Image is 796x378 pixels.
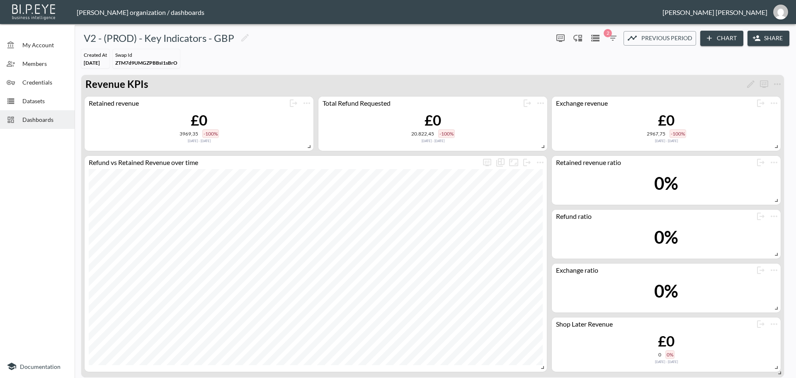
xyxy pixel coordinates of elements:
[77,8,663,16] div: [PERSON_NAME] organization / dashboards
[115,60,177,66] span: ZTM7d9UMGZPBBsI1sBrO
[22,97,68,105] span: Datasets
[641,33,692,44] span: Previous period
[481,156,494,169] button: more
[85,99,287,107] div: Retained revenue
[767,97,781,110] span: Chart settings
[552,320,754,328] div: Shop Later Revenue
[10,2,58,21] img: bipeye-logo
[552,212,754,220] div: Refund ratio
[654,227,678,247] div: 0%
[22,41,68,49] span: My Account
[318,99,521,107] div: Total Refund Requested
[654,173,678,194] div: 0%
[22,115,68,124] span: Dashboards
[655,332,678,349] div: £0
[754,156,767,169] button: more
[754,265,767,273] span: Detach chart from the group
[654,281,678,301] div: 0%
[757,78,771,91] button: more
[606,31,619,45] button: 2
[22,78,68,87] span: Credentials
[658,351,661,358] div: 0
[744,78,757,91] button: Rename
[767,210,781,223] button: more
[180,138,219,143] div: Compared to Sep 21, 2024 - Apr 01, 2025
[84,60,100,66] span: [DATE]
[663,8,767,16] div: [PERSON_NAME] [PERSON_NAME]
[554,31,567,45] span: Display settings
[22,59,68,68] span: Members
[767,2,794,22] button: teresa@swap-commerce.com
[534,97,547,110] button: more
[767,97,781,110] button: more
[84,52,107,58] div: Created At
[411,138,455,143] div: Compared to Sep 21, 2024 - Apr 01, 2025
[767,264,781,277] button: more
[747,31,789,46] button: Share
[647,131,665,137] div: 2967,75
[754,319,767,327] span: Detach chart from the group
[85,158,481,166] div: Refund vs Retained Revenue over time
[180,111,219,128] div: £0
[84,31,234,45] h5: V2 - (PROD) - Key Indicators - GBP
[180,131,198,137] div: 3969,35
[757,79,771,87] span: Display settings
[754,157,767,165] span: Detach chart from the group
[240,33,250,43] svg: Edit
[287,98,300,106] span: Detach chart from the group
[438,129,455,138] div: -100%
[411,111,455,128] div: £0
[520,156,534,169] button: more
[534,97,547,110] span: Chart settings
[85,77,148,92] p: Revenue KPIs
[754,210,767,223] button: more
[554,31,567,45] button: more
[552,266,754,274] div: Exchange ratio
[287,97,300,110] button: more
[773,5,788,19] img: 27d37b131bd726aaca263fd58bd1d726
[655,359,678,364] div: Compared to Sep 21, 2024 - Apr 01, 2025
[520,157,534,165] span: Detach chart from the group
[670,129,686,138] div: -100%
[7,361,68,371] a: Documentation
[700,31,743,46] button: Chart
[300,97,313,110] span: Chart settings
[552,158,754,166] div: Retained revenue ratio
[481,156,494,169] span: Display settings
[552,99,754,107] div: Exchange revenue
[589,31,602,45] button: Datasets
[767,210,781,223] span: Chart settings
[521,98,534,106] span: Detach chart from the group
[771,78,784,91] button: more
[624,31,696,46] button: Previous period
[647,138,686,143] div: Compared to Sep 21, 2024 - Apr 01, 2025
[604,29,612,37] span: 2
[754,317,767,331] button: more
[767,156,781,169] span: Chart settings
[534,156,547,169] button: more
[115,52,177,58] div: Swap Id
[767,317,781,331] span: Chart settings
[754,97,767,110] button: more
[767,317,781,331] button: more
[571,31,585,45] div: Enable/disable chart dragging
[411,131,434,137] div: 20.822,45
[754,211,767,219] span: Detach chart from the group
[665,350,675,359] div: 0%
[202,129,219,138] div: -100%
[300,97,313,110] button: more
[754,98,767,106] span: Detach chart from the group
[534,156,547,169] span: Chart settings
[507,156,520,169] button: Fullscreen
[494,156,507,169] div: Show as…
[754,264,767,277] button: more
[647,111,686,128] div: £0
[20,363,61,370] span: Documentation
[521,97,534,110] button: more
[767,264,781,277] span: Chart settings
[767,156,781,169] button: more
